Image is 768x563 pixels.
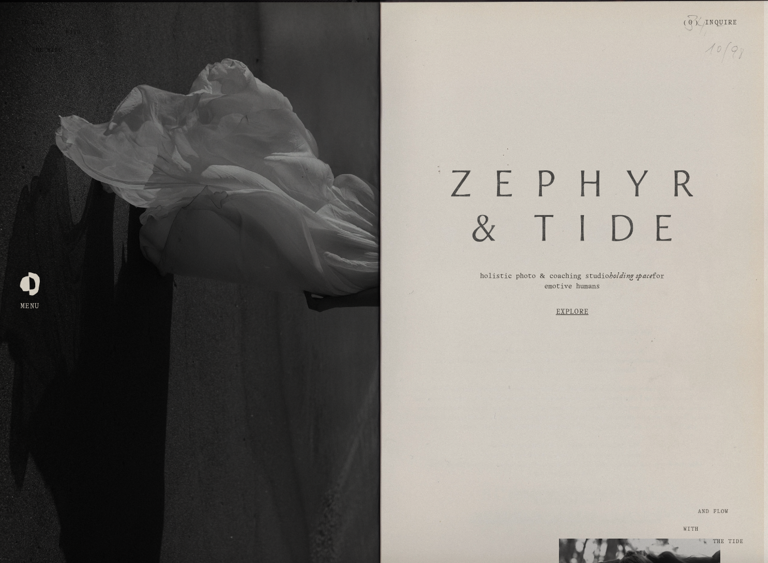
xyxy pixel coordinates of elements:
[684,19,698,27] a: 0 items in cart
[705,13,737,33] a: Inquire
[465,272,680,292] p: holistic photo & coaching studio for emotive humans
[684,20,686,26] span: (
[688,20,692,26] span: 0
[609,270,653,284] em: holding space
[695,20,698,26] span: )
[411,297,733,327] a: Explore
